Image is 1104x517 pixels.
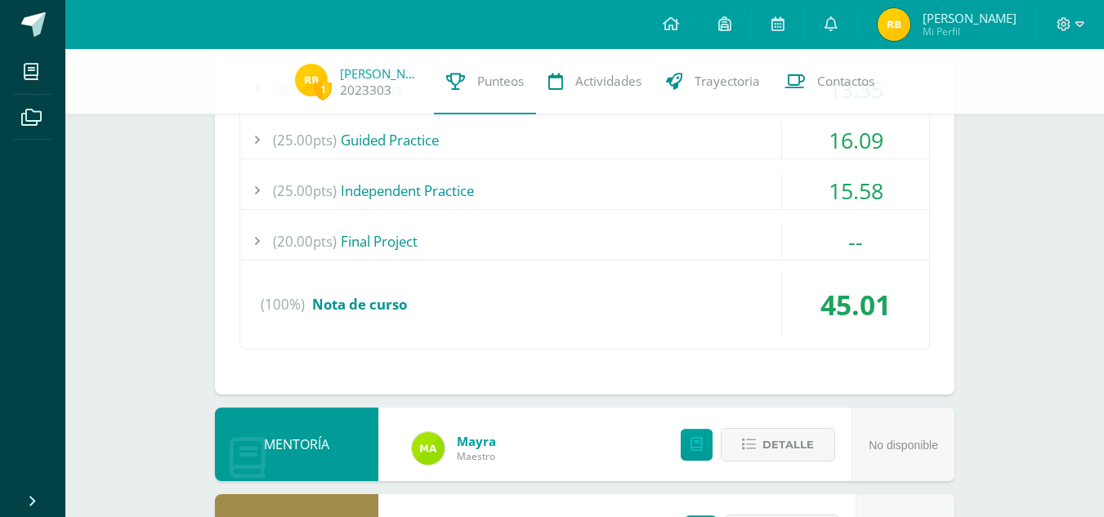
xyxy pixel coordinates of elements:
[782,274,929,336] div: 45.01
[240,172,929,209] div: Independent Practice
[314,79,332,100] span: 1
[477,73,524,90] span: Punteos
[312,295,407,314] span: Nota de curso
[772,49,887,114] a: Contactos
[261,274,305,336] span: (100%)
[536,49,654,114] a: Actividades
[340,82,391,99] a: 2023303
[923,25,1017,38] span: Mi Perfil
[412,432,445,465] img: 75b6448d1a55a94fef22c1dfd553517b.png
[240,122,929,158] div: Guided Practice
[695,73,760,90] span: Trayectoria
[762,430,814,460] span: Detalle
[434,49,536,114] a: Punteos
[654,49,772,114] a: Trayectoria
[457,449,496,463] span: Maestro
[782,223,929,260] div: --
[869,439,938,452] span: No disponible
[878,8,910,41] img: dbf7926ece7f93e03e6cbd4c21e6446e.png
[215,408,378,481] div: MENTORÍA
[923,10,1017,26] span: [PERSON_NAME]
[817,73,874,90] span: Contactos
[240,223,929,260] div: Final Project
[457,433,496,449] a: Mayra
[782,122,929,158] div: 16.09
[721,428,835,461] button: Detalle
[340,65,422,82] a: [PERSON_NAME]
[575,73,641,90] span: Actividades
[273,172,337,209] span: (25.00pts)
[295,64,328,96] img: dbf7926ece7f93e03e6cbd4c21e6446e.png
[273,223,337,260] span: (20.00pts)
[782,172,929,209] div: 15.58
[273,122,337,158] span: (25.00pts)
